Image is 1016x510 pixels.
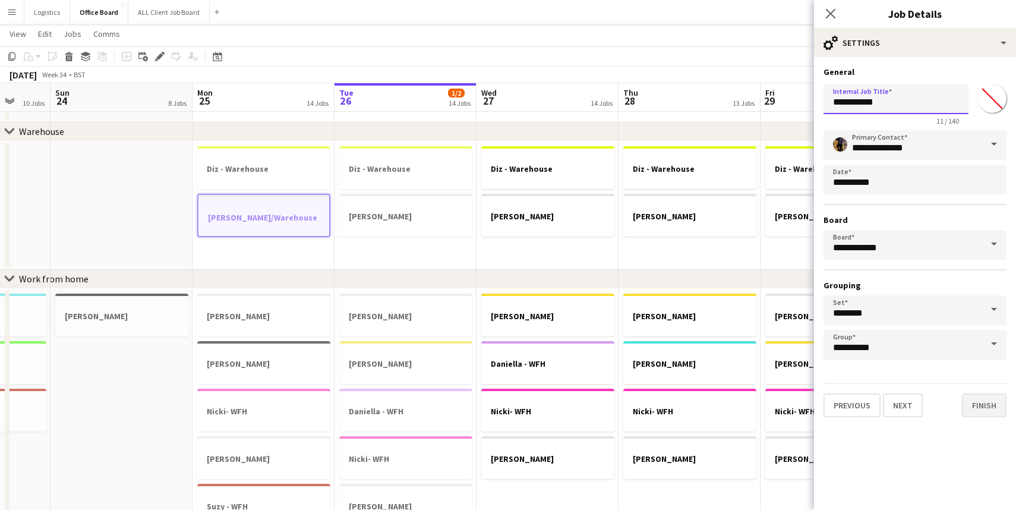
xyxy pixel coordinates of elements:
[481,194,614,237] div: [PERSON_NAME]
[339,211,472,222] h3: [PERSON_NAME]
[481,311,614,322] h3: [PERSON_NAME]
[481,454,614,464] h3: [PERSON_NAME]
[623,163,756,174] h3: Diz - Warehouse
[197,389,330,432] app-job-card: Nicki- WFH
[765,194,898,237] app-job-card: [PERSON_NAME]
[481,211,614,222] h3: [PERSON_NAME]
[481,146,614,189] div: Diz - Warehouse
[168,99,187,108] div: 8 Jobs
[623,294,756,336] div: [PERSON_NAME]
[765,389,898,432] app-job-card: Nicki- WFH
[33,26,56,42] a: Edit
[765,358,898,369] h3: [PERSON_NAME]
[481,358,614,369] h3: Daniella - WFH
[623,311,756,322] h3: [PERSON_NAME]
[5,26,31,42] a: View
[765,454,898,464] h3: [PERSON_NAME]
[53,94,70,108] span: 24
[823,215,1006,225] h3: Board
[765,436,898,479] div: [PERSON_NAME]
[307,99,329,108] div: 14 Jobs
[765,294,898,336] app-job-card: [PERSON_NAME]
[55,294,188,336] div: [PERSON_NAME]
[24,1,70,24] button: Logistics
[128,1,210,24] button: ALL Client Job Board
[481,163,614,174] h3: Diz - Warehouse
[197,406,330,417] h3: Nicki- WFH
[481,294,614,336] app-job-card: [PERSON_NAME]
[623,211,756,222] h3: [PERSON_NAME]
[765,311,898,322] h3: [PERSON_NAME]
[74,70,86,79] div: BST
[623,358,756,369] h3: [PERSON_NAME]
[197,194,330,237] app-job-card: [PERSON_NAME]/Warehouse
[765,163,898,174] h3: Diz - Warehouse
[927,117,968,125] span: 11 / 140
[93,29,120,39] span: Comms
[197,454,330,464] h3: [PERSON_NAME]
[339,146,472,189] div: Diz - Warehouse
[814,29,1016,57] div: Settings
[481,341,614,384] app-job-card: Daniella - WFH
[339,389,472,432] app-job-card: Daniella - WFH
[23,99,45,108] div: 10 Jobs
[765,406,898,417] h3: Nicki- WFH
[89,26,125,42] a: Comms
[591,99,613,108] div: 14 Jobs
[823,393,881,417] button: Previous
[481,406,614,417] h3: Nicki- WFH
[623,341,756,384] app-job-card: [PERSON_NAME]
[823,67,1006,77] h3: General
[197,146,330,189] app-job-card: Diz - Warehouse
[197,341,330,384] app-job-card: [PERSON_NAME]
[19,273,89,285] div: Work from home
[19,125,64,137] div: Warehouse
[64,29,81,39] span: Jobs
[339,294,472,336] div: [PERSON_NAME]
[449,99,471,108] div: 14 Jobs
[733,99,755,108] div: 13 Jobs
[10,69,37,81] div: [DATE]
[195,94,213,108] span: 25
[339,358,472,369] h3: [PERSON_NAME]
[623,146,756,189] app-job-card: Diz - Warehouse
[479,94,497,108] span: 27
[623,436,756,479] app-job-card: [PERSON_NAME]
[55,311,188,322] h3: [PERSON_NAME]
[823,280,1006,291] h3: Grouping
[10,29,26,39] span: View
[621,94,638,108] span: 28
[197,163,330,174] h3: Diz - Warehouse
[197,358,330,369] h3: [PERSON_NAME]
[448,89,465,97] span: 1/2
[339,406,472,417] h3: Daniella - WFH
[765,341,898,384] app-job-card: [PERSON_NAME]
[623,389,756,432] div: Nicki- WFH
[339,454,472,464] h3: Nicki- WFH
[197,311,330,322] h3: [PERSON_NAME]
[197,87,213,98] span: Mon
[481,87,497,98] span: Wed
[197,294,330,336] app-job-card: [PERSON_NAME]
[339,341,472,384] div: [PERSON_NAME]
[70,1,128,24] button: Office Board
[59,26,86,42] a: Jobs
[481,436,614,479] div: [PERSON_NAME]
[763,94,775,108] span: 29
[339,436,472,479] app-job-card: Nicki- WFH
[962,393,1006,417] button: Finish
[623,194,756,237] app-job-card: [PERSON_NAME]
